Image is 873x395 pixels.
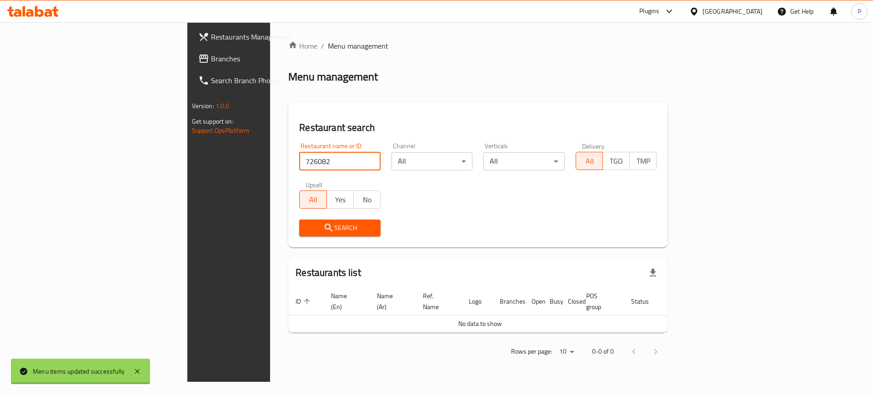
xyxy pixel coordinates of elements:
[299,121,657,135] h2: Restaurant search
[192,100,214,112] span: Version:
[511,346,552,357] p: Rows per page:
[377,290,405,312] span: Name (Ar)
[192,115,234,127] span: Get support on:
[216,100,230,112] span: 1.0.0
[576,152,603,170] button: All
[211,53,326,64] span: Branches
[306,222,373,234] span: Search
[326,190,354,209] button: Yes
[328,40,388,51] span: Menu management
[423,290,451,312] span: Ref. Name
[607,155,626,168] span: TGO
[633,155,653,168] span: TMP
[391,152,473,170] div: All
[580,155,599,168] span: All
[561,288,579,315] th: Closed
[288,70,378,84] h2: Menu management
[556,345,577,359] div: Rows per page:
[331,193,350,206] span: Yes
[33,366,125,376] div: Menu items updated successfully
[582,143,605,149] label: Delivery
[602,152,630,170] button: TGO
[288,40,667,51] nav: breadcrumb
[492,288,524,315] th: Branches
[299,190,326,209] button: All
[542,288,561,315] th: Busy
[211,75,326,86] span: Search Branch Phone
[299,152,381,170] input: Search for restaurant name or ID..
[462,288,492,315] th: Logo
[586,290,613,312] span: POS group
[592,346,614,357] p: 0-0 of 0
[192,125,250,136] a: Support.OpsPlatform
[858,6,861,16] span: P
[191,26,333,48] a: Restaurants Management
[211,31,326,42] span: Restaurants Management
[303,193,323,206] span: All
[331,290,359,312] span: Name (En)
[191,48,333,70] a: Branches
[191,70,333,91] a: Search Branch Phone
[629,152,657,170] button: TMP
[296,296,313,307] span: ID
[353,190,381,209] button: No
[288,288,703,333] table: enhanced table
[299,220,381,236] button: Search
[639,6,659,17] div: Plugins
[357,193,377,206] span: No
[296,266,361,280] h2: Restaurants list
[631,296,661,307] span: Status
[524,288,542,315] th: Open
[642,262,664,284] div: Export file
[483,152,565,170] div: All
[702,6,763,16] div: [GEOGRAPHIC_DATA]
[306,181,322,188] label: Upsell
[458,318,502,330] span: No data to show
